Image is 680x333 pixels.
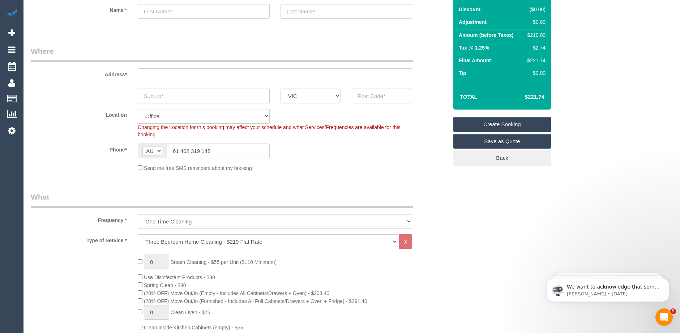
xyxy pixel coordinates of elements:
label: Tax @ 1.25% [459,44,489,51]
span: Clean Oven - $75 [171,309,210,315]
h4: $221.74 [503,94,544,100]
label: Discount [459,6,480,13]
strong: Total [460,94,478,100]
span: Changing the Location for this booking may affect your schedule and what Services/Frequencies are... [138,124,401,137]
span: Send me free SMS reminders about my booking [144,165,252,171]
label: Final Amount [459,57,491,64]
input: Suburb* [138,89,270,103]
a: Back [453,150,551,166]
label: Name * [25,4,132,14]
input: Phone* [167,144,270,158]
span: Clean Inside Kitchen Cabinets (empty) - $55 [144,325,243,330]
iframe: Intercom notifications message [535,263,680,313]
span: (20% OFF) Move Out/In (Furnished - Includes All Full Cabinets/Drawers + Oven + Fridge) - $291.40 [144,298,367,304]
label: Tip [459,69,466,77]
input: Post Code* [352,89,412,103]
label: Adjustment [459,18,487,26]
span: We want to acknowledge that some users may be experiencing lag or slower performance in our softw... [31,21,124,120]
a: Create Booking [453,117,551,132]
span: Steam Cleaning - $55 per Unit ($110 Minimum) [171,259,277,265]
label: Address* [25,68,132,78]
label: Phone* [25,144,132,153]
div: ($0.00) [525,6,546,13]
label: Type of Service * [25,234,132,244]
input: Last Name* [281,4,412,19]
div: $0.00 [525,69,546,77]
a: Save as Quote [453,134,551,149]
label: Amount (before Taxes) [459,31,513,39]
span: 5 [670,308,676,314]
label: Frequency * [25,214,132,224]
div: $219.00 [525,31,546,39]
legend: What [31,192,413,208]
div: $2.74 [525,44,546,51]
div: $221.74 [525,57,546,64]
img: Automaid Logo [4,7,19,17]
div: $0.00 [525,18,546,26]
span: Spring Clean - $80 [144,282,186,288]
span: Use Disinfectant Products - $30 [144,274,215,280]
legend: Where [31,46,413,62]
label: Location [25,109,132,119]
input: First Name* [138,4,270,19]
iframe: Intercom live chat [655,308,673,326]
p: Message from Ellie, sent 1w ago [31,28,125,34]
span: (20% OFF) Move Out/In (Empty - Includes All Cabinets/Drawers + Oven) - $203.40 [144,290,329,296]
